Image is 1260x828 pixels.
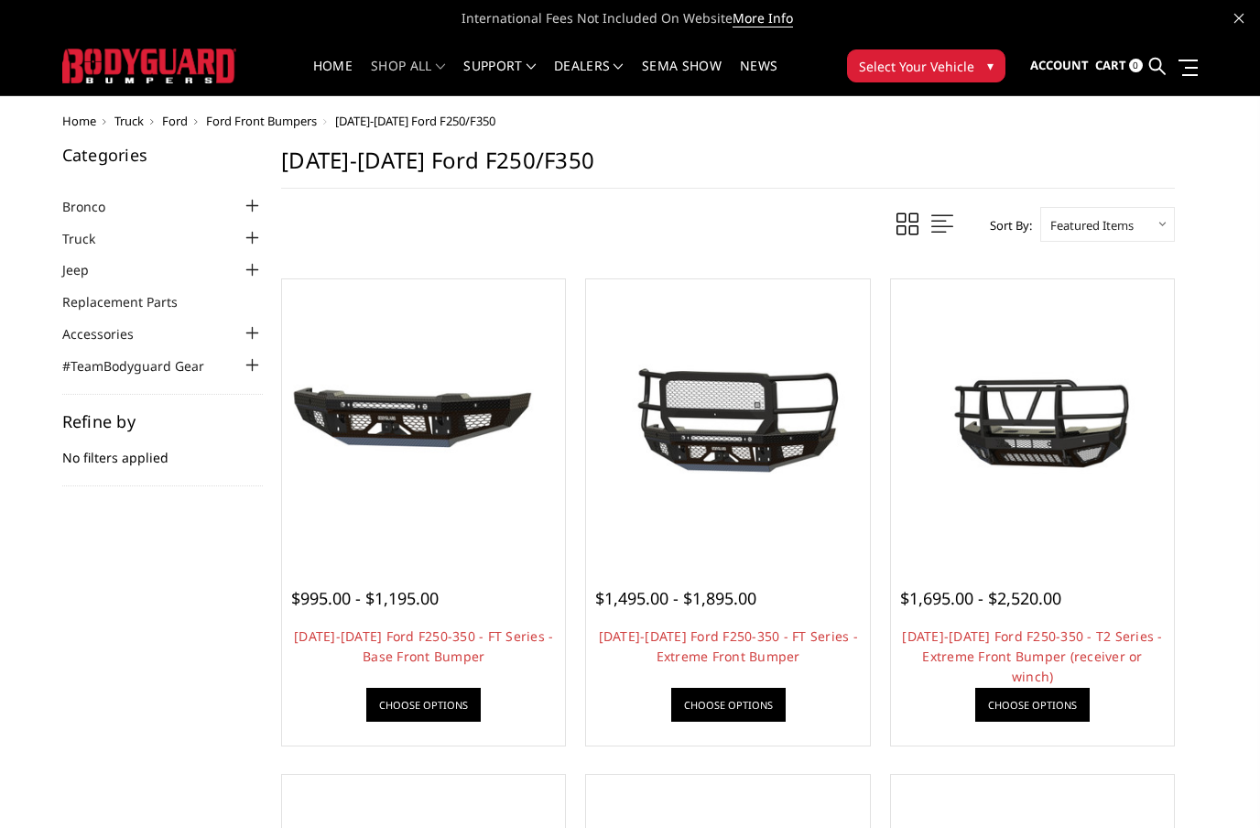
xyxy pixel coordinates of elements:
[335,113,495,129] span: [DATE]-[DATE] Ford F250/F350
[62,413,264,430] h5: Refine by
[859,57,974,76] span: Select Your Vehicle
[896,284,1169,558] a: 2023-2026 Ford F250-350 - T2 Series - Extreme Front Bumper (receiver or winch) 2023-2026 Ford F25...
[987,56,994,75] span: ▾
[162,113,188,129] a: Ford
[975,688,1090,722] a: Choose Options
[554,60,624,95] a: Dealers
[62,49,236,82] img: BODYGUARD BUMPERS
[1095,41,1143,91] a: Cart 0
[62,413,264,486] div: No filters applied
[62,147,264,163] h5: Categories
[900,587,1061,609] span: $1,695.00 - $2,520.00
[114,113,144,129] a: Truck
[291,587,439,609] span: $995.00 - $1,195.00
[62,229,118,248] a: Truck
[740,60,777,95] a: News
[62,356,227,376] a: #TeamBodyguard Gear
[671,688,786,722] a: Choose Options
[1129,59,1143,72] span: 0
[847,49,1005,82] button: Select Your Vehicle
[366,688,481,722] a: Choose Options
[1030,57,1089,73] span: Account
[1030,41,1089,91] a: Account
[62,324,157,343] a: Accessories
[980,212,1032,239] label: Sort By:
[371,60,445,95] a: shop all
[62,113,96,129] a: Home
[313,60,353,95] a: Home
[294,627,553,665] a: [DATE]-[DATE] Ford F250-350 - FT Series - Base Front Bumper
[902,627,1162,685] a: [DATE]-[DATE] Ford F250-350 - T2 Series - Extreme Front Bumper (receiver or winch)
[62,292,201,311] a: Replacement Parts
[896,344,1169,497] img: 2023-2026 Ford F250-350 - T2 Series - Extreme Front Bumper (receiver or winch)
[62,260,112,279] a: Jeep
[463,60,536,95] a: Support
[595,587,756,609] span: $1,495.00 - $1,895.00
[642,60,722,95] a: SEMA Show
[1095,57,1126,73] span: Cart
[591,284,864,558] a: 2023-2026 Ford F250-350 - FT Series - Extreme Front Bumper 2023-2026 Ford F250-350 - FT Series - ...
[206,113,317,129] a: Ford Front Bumpers
[287,284,560,558] a: 2023-2025 Ford F250-350 - FT Series - Base Front Bumper
[733,9,793,27] a: More Info
[62,197,128,216] a: Bronco
[281,147,1175,189] h1: [DATE]-[DATE] Ford F250/F350
[287,357,560,485] img: 2023-2025 Ford F250-350 - FT Series - Base Front Bumper
[599,627,858,665] a: [DATE]-[DATE] Ford F250-350 - FT Series - Extreme Front Bumper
